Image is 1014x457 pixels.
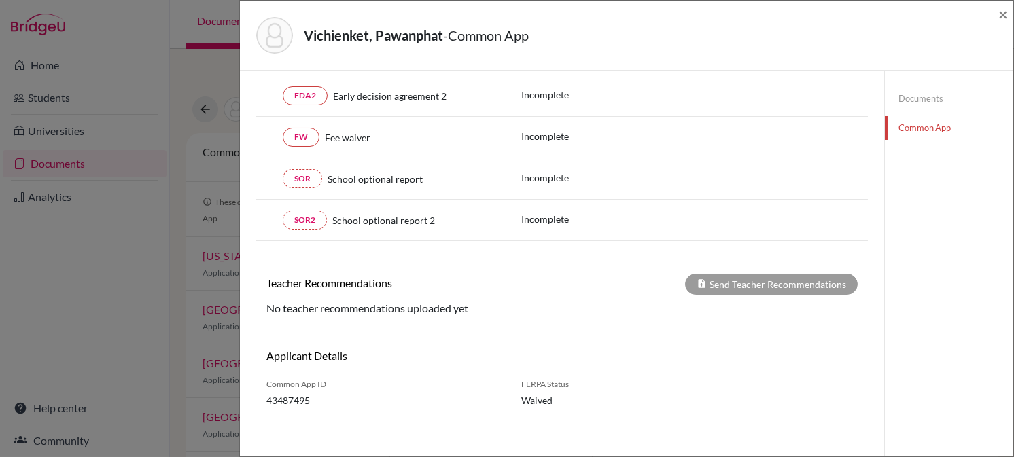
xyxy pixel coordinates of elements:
p: Incomplete [521,129,661,143]
p: Incomplete [521,170,661,185]
span: Waived [521,393,654,407]
span: Early decision agreement 2 [333,89,447,103]
p: Incomplete [521,212,661,226]
div: No teacher recommendations uploaded yet [256,300,868,316]
p: Incomplete [521,88,661,102]
a: EDA2 [283,86,328,105]
a: SOR2 [283,211,327,230]
span: × [998,4,1008,24]
span: - Common App [443,27,529,43]
a: SOR [283,169,322,188]
div: Send Teacher Recommendations [685,274,858,295]
span: FERPA Status [521,378,654,390]
h6: Teacher Recommendations [256,276,562,289]
strong: Vichienket, Pawanphat [304,27,443,43]
span: Common App ID [266,378,501,390]
span: 43487495 [266,393,501,407]
span: Fee waiver [325,130,370,145]
span: School optional report 2 [332,213,435,227]
h6: Applicant Details [266,349,552,362]
button: Close [998,6,1008,22]
a: Documents [885,87,1013,111]
a: Common App [885,116,1013,140]
span: School optional report [328,172,423,186]
a: FW [283,128,319,147]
